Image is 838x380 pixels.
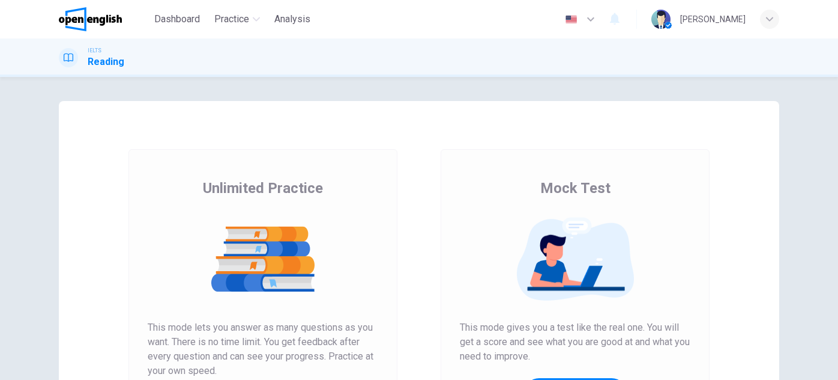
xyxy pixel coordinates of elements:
[88,46,101,55] span: IELTS
[149,8,205,30] button: Dashboard
[209,8,265,30] button: Practice
[203,179,323,198] span: Unlimited Practice
[564,15,579,24] img: en
[88,55,124,69] h1: Reading
[460,320,690,364] span: This mode gives you a test like the real one. You will get a score and see what you are good at a...
[59,7,122,31] img: OpenEnglish logo
[59,7,149,31] a: OpenEnglish logo
[154,12,200,26] span: Dashboard
[274,12,310,26] span: Analysis
[651,10,671,29] img: Profile picture
[540,179,610,198] span: Mock Test
[270,8,315,30] button: Analysis
[214,12,249,26] span: Practice
[680,12,746,26] div: [PERSON_NAME]
[148,320,378,378] span: This mode lets you answer as many questions as you want. There is no time limit. You get feedback...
